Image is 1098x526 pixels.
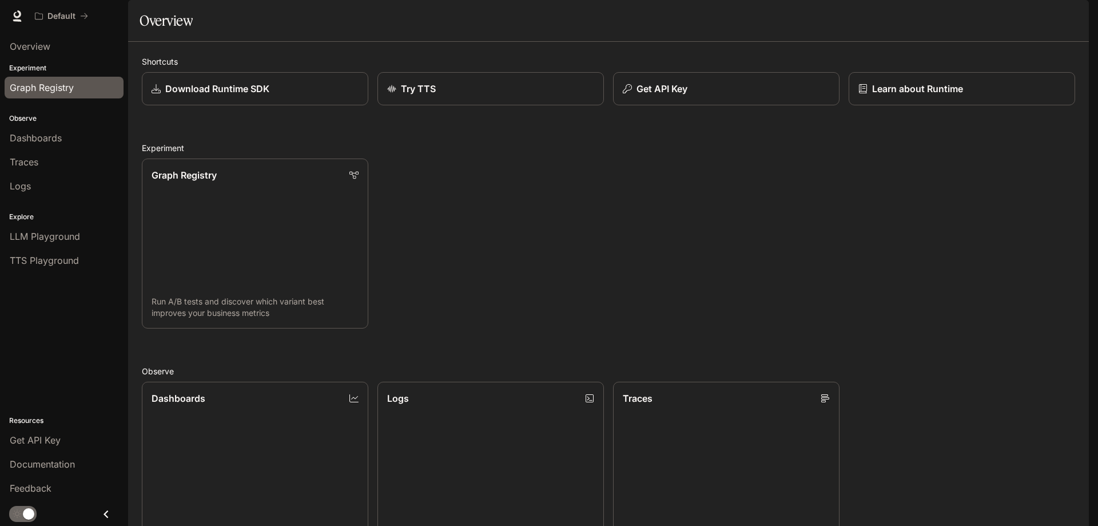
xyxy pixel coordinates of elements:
p: Get API Key [636,82,687,96]
h1: Overview [140,9,193,32]
button: Get API Key [613,72,840,105]
a: Graph RegistryRun A/B tests and discover which variant best improves your business metrics [142,159,368,329]
a: Try TTS [377,72,604,105]
p: Dashboards [152,391,205,405]
h2: Observe [142,365,1075,377]
p: Traces [623,391,653,405]
h2: Shortcuts [142,56,1075,68]
p: Download Runtime SDK [165,82,269,96]
p: Try TTS [401,82,436,96]
p: Logs [387,391,409,405]
a: Download Runtime SDK [142,72,368,105]
p: Graph Registry [152,168,217,182]
h2: Experiment [142,142,1075,154]
p: Learn about Runtime [872,82,963,96]
a: Learn about Runtime [849,72,1075,105]
p: Default [47,11,75,21]
p: Run A/B tests and discover which variant best improves your business metrics [152,296,359,319]
button: All workspaces [30,5,93,27]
